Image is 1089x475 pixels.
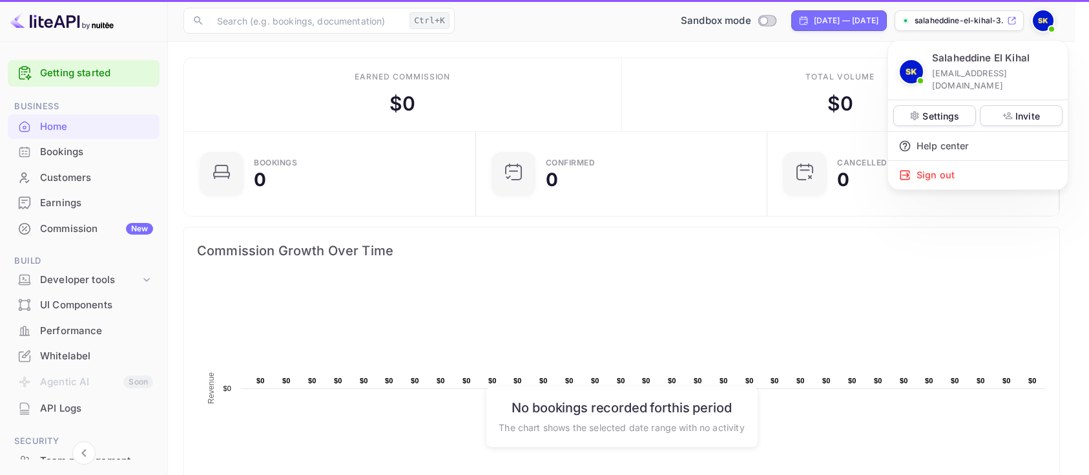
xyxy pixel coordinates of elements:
[1015,109,1040,123] p: Invite
[888,161,1068,189] div: Sign out
[932,67,1057,92] p: [EMAIL_ADDRESS][DOMAIN_NAME]
[932,51,1030,66] p: Salaheddine El Kihal
[900,60,923,83] img: Salaheddine El Kihal
[888,132,1068,160] div: Help center
[922,109,959,123] p: Settings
